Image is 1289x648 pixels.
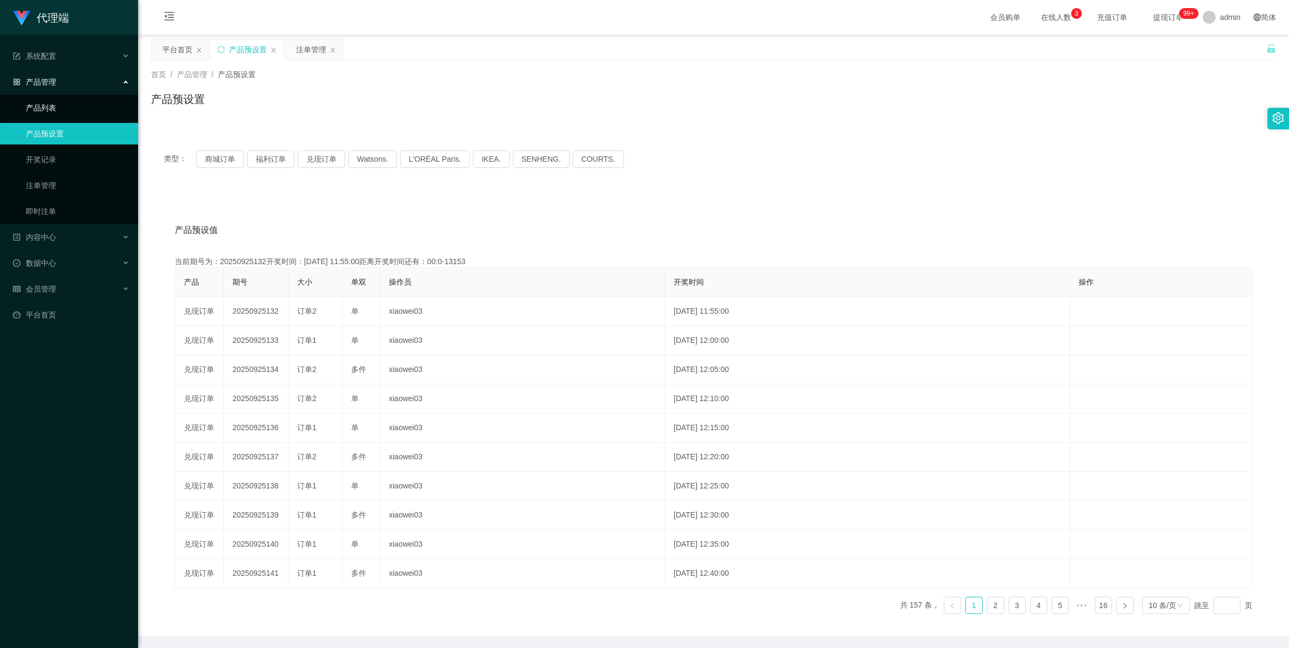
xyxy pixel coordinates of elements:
td: 兑现订单 [175,297,224,326]
li: 5 [1052,597,1069,614]
td: 20250925138 [224,472,289,501]
span: 类型： [164,150,196,168]
span: 开奖时间 [674,278,704,286]
li: 向后 5 页 [1073,597,1091,614]
td: xiaowei03 [380,443,665,472]
img: logo.9652507e.png [13,11,30,26]
span: 订单2 [297,307,317,315]
td: [DATE] 12:35:00 [665,530,1070,559]
span: ••• [1073,597,1091,614]
td: xiaowei03 [380,559,665,588]
div: 平台首页 [162,39,193,60]
span: 在线人数 [1036,13,1077,21]
span: 充值订单 [1092,13,1133,21]
span: / [211,70,214,79]
span: 期号 [232,278,248,286]
span: 订单2 [297,365,317,374]
span: 内容中心 [13,233,56,242]
h1: 产品预设置 [151,91,205,107]
button: IKEA. [473,150,510,168]
td: xiaowei03 [380,413,665,443]
a: 5 [1052,597,1068,613]
td: xiaowei03 [380,355,665,384]
span: 单双 [351,278,366,286]
i: 图标: left [949,603,956,609]
td: 兑现订单 [175,501,224,530]
button: L'ORÉAL Paris. [400,150,470,168]
td: 20250925141 [224,559,289,588]
a: 开奖记录 [26,149,129,170]
td: 兑现订单 [175,384,224,413]
td: [DATE] 12:00:00 [665,326,1070,355]
td: [DATE] 12:25:00 [665,472,1070,501]
i: 图标: check-circle-o [13,259,20,267]
span: 提现订单 [1148,13,1189,21]
a: 代理端 [13,13,69,22]
td: 兑现订单 [175,413,224,443]
td: 兑现订单 [175,472,224,501]
td: [DATE] 12:15:00 [665,413,1070,443]
td: 20250925135 [224,384,289,413]
span: 产品管理 [13,78,56,86]
div: 注单管理 [296,39,326,60]
button: 福利订单 [247,150,294,168]
td: xiaowei03 [380,384,665,413]
span: 数据中心 [13,259,56,267]
p: 3 [1075,8,1079,19]
td: xiaowei03 [380,530,665,559]
i: 图标: appstore-o [13,78,20,86]
td: 20250925132 [224,297,289,326]
td: xiaowei03 [380,326,665,355]
li: 3 [1009,597,1026,614]
li: 16 [1095,597,1112,614]
div: 当前期号为：20250925132开奖时间：[DATE] 11:55:00距离开奖时间还有：00:0-13153 [175,256,1252,267]
td: 20250925134 [224,355,289,384]
button: SENHENG. [513,150,570,168]
span: 产品 [184,278,199,286]
span: 多件 [351,511,366,519]
span: 操作 [1079,278,1094,286]
a: 产品预设置 [26,123,129,144]
td: xiaowei03 [380,297,665,326]
span: 订单1 [297,540,317,548]
li: 1 [965,597,983,614]
span: 单 [351,423,359,432]
td: 20250925137 [224,443,289,472]
span: 操作员 [389,278,412,286]
td: 20250925139 [224,501,289,530]
a: 2 [988,597,1004,613]
span: 多件 [351,452,366,461]
i: 图标: sync [217,46,225,53]
i: 图标: global [1253,13,1261,21]
li: 下一页 [1116,597,1134,614]
span: 单 [351,481,359,490]
i: 图标: unlock [1266,44,1276,53]
td: [DATE] 12:20:00 [665,443,1070,472]
span: 系统配置 [13,52,56,60]
td: [DATE] 12:05:00 [665,355,1070,384]
i: 图标: form [13,52,20,60]
button: COURTS. [573,150,624,168]
li: 共 157 条， [900,597,940,614]
td: xiaowei03 [380,472,665,501]
i: 图标: menu-fold [151,1,188,35]
span: 单 [351,307,359,315]
td: [DATE] 11:55:00 [665,297,1070,326]
td: 20250925140 [224,530,289,559]
span: 订单1 [297,481,317,490]
td: 兑现订单 [175,355,224,384]
a: 注单管理 [26,175,129,196]
span: 产品预设置 [218,70,256,79]
span: 单 [351,540,359,548]
a: 16 [1095,597,1112,613]
a: 1 [966,597,982,613]
span: 产品预设值 [175,224,218,237]
i: 图标: table [13,285,20,293]
i: 图标: close [330,47,336,53]
span: 大小 [297,278,312,286]
sup: 1206 [1179,8,1198,19]
span: 订单1 [297,423,317,432]
li: 4 [1030,597,1047,614]
span: 首页 [151,70,166,79]
li: 上一页 [944,597,961,614]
